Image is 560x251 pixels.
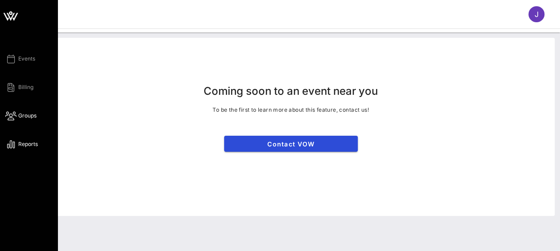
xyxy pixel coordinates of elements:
[231,140,351,148] span: Contact VOW
[535,10,539,19] span: J
[18,112,37,120] span: Groups
[204,84,378,98] p: Coming soon to an event near you
[18,83,33,91] span: Billing
[5,139,38,150] a: Reports
[5,110,37,121] a: Groups
[5,53,35,64] a: Events
[5,82,33,93] a: Billing
[213,105,368,114] p: To be the first to learn more about this feature, contact us!
[528,6,544,22] div: J
[18,140,38,148] span: Reports
[224,136,358,152] a: Contact VOW
[18,55,35,63] span: Events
